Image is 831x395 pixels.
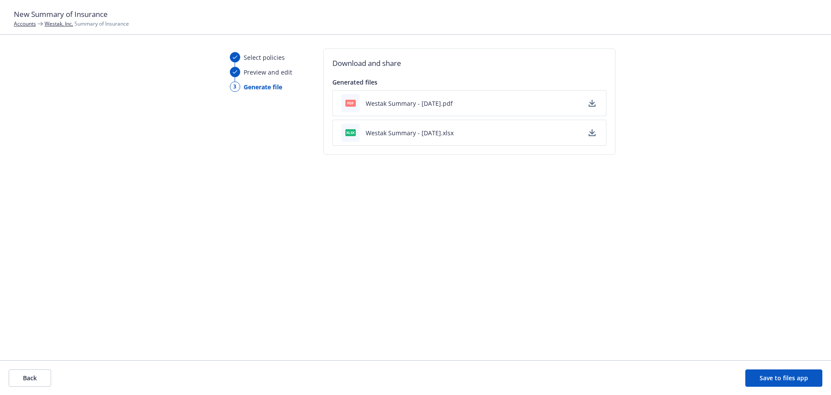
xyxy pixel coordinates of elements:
span: Preview and edit [244,68,292,77]
h1: New Summary of Insurance [14,9,817,20]
button: Back [9,369,51,387]
span: Select policies [244,53,285,62]
a: Accounts [14,20,36,27]
h2: Download and share [332,58,606,69]
span: Summary of Insurance [45,20,129,27]
span: pdf [345,100,356,106]
span: Generate file [244,82,282,91]
span: Generated files [332,78,377,86]
span: xlsx [345,129,356,136]
a: Westak, Inc. [45,20,73,27]
button: Westak Summary - [DATE].xlsx [366,128,454,137]
button: Save to files app [745,369,822,387]
button: Westak Summary - [DATE].pdf [366,99,453,108]
div: 3 [230,82,240,92]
